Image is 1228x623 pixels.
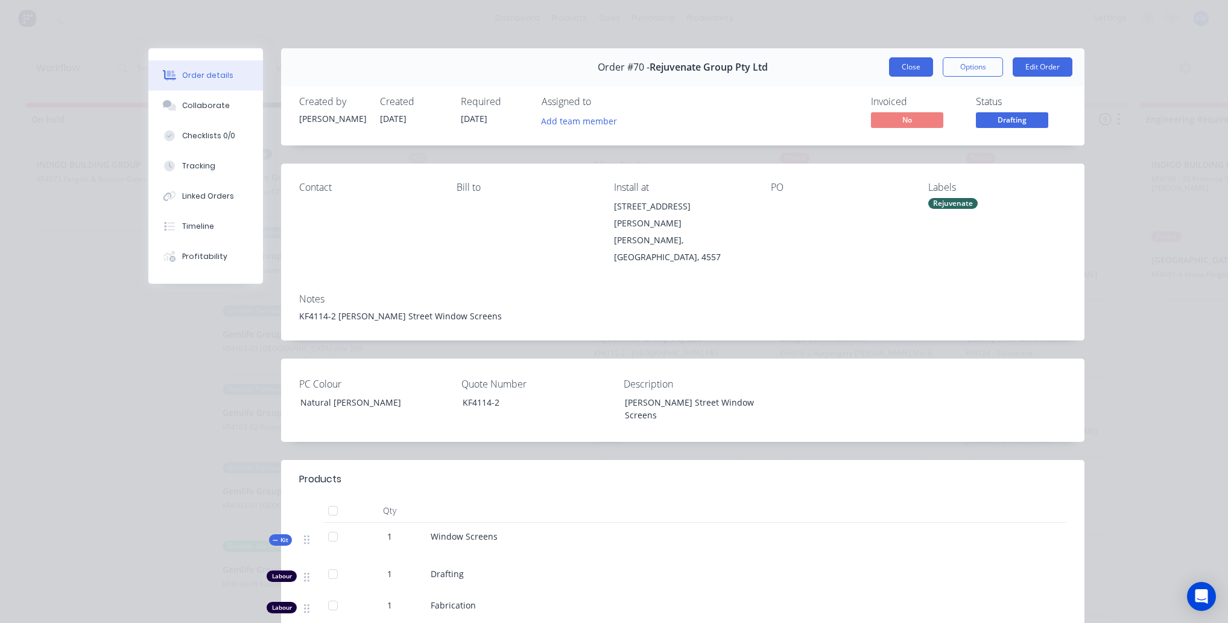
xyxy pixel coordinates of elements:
[1187,582,1216,611] div: Open Intercom Messenger
[614,198,752,232] div: [STREET_ADDRESS][PERSON_NAME]
[148,91,263,121] button: Collaborate
[976,96,1066,107] div: Status
[598,62,650,73] span: Order #70 -
[771,182,909,193] div: PO
[431,531,498,542] span: Window Screens
[148,211,263,241] button: Timeline
[976,112,1048,127] span: Drafting
[614,232,752,266] div: [PERSON_NAME], [GEOGRAPHIC_DATA], 4557
[461,113,487,124] span: [DATE]
[615,394,766,424] div: [PERSON_NAME] Street Window Screens
[182,130,235,141] div: Checklists 0/0
[299,112,366,125] div: [PERSON_NAME]
[299,472,341,487] div: Products
[182,251,227,262] div: Profitability
[148,151,263,181] button: Tracking
[535,112,624,129] button: Add team member
[269,534,292,546] div: Kit
[976,112,1048,130] button: Drafting
[148,181,263,211] button: Linked Orders
[542,96,662,107] div: Assigned to
[1013,57,1072,77] button: Edit Order
[299,310,1066,322] div: KF4114-2 [PERSON_NAME] Street Window Screens
[291,394,442,411] div: Natural [PERSON_NAME]
[387,567,392,580] span: 1
[453,394,604,411] div: KF4114-2
[614,182,752,193] div: Install at
[182,161,215,171] div: Tracking
[148,121,263,151] button: Checklists 0/0
[928,198,978,209] div: Rejuvenate
[542,112,624,129] button: Add team member
[380,96,446,107] div: Created
[299,182,437,193] div: Contact
[614,198,752,266] div: [STREET_ADDRESS][PERSON_NAME][PERSON_NAME], [GEOGRAPHIC_DATA], 4557
[871,96,961,107] div: Invoiced
[871,112,943,127] span: No
[267,570,297,582] div: Labour
[928,182,1066,193] div: Labels
[273,535,288,545] span: Kit
[943,57,1003,77] button: Options
[299,377,450,391] label: PC Colour
[457,182,595,193] div: Bill to
[650,62,768,73] span: Rejuvenate Group Pty Ltd
[380,113,407,124] span: [DATE]
[353,499,426,523] div: Qty
[182,191,234,202] div: Linked Orders
[431,599,476,611] span: Fabrication
[431,568,464,580] span: Drafting
[461,377,612,391] label: Quote Number
[182,221,214,232] div: Timeline
[387,599,392,612] span: 1
[299,96,366,107] div: Created by
[299,293,1066,305] div: Notes
[461,96,527,107] div: Required
[624,377,774,391] label: Description
[387,530,392,543] span: 1
[267,602,297,613] div: Labour
[889,57,933,77] button: Close
[182,70,233,81] div: Order details
[148,60,263,91] button: Order details
[182,100,230,111] div: Collaborate
[148,241,263,272] button: Profitability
